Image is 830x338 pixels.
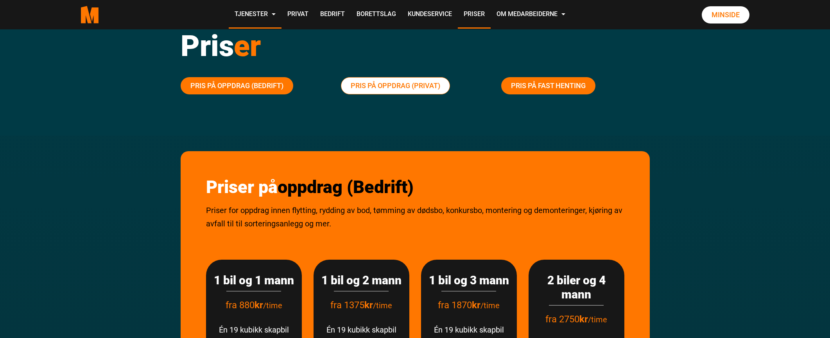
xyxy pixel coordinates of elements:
[281,1,314,29] a: Privat
[278,177,414,197] span: oppdrag (Bedrift)
[536,273,617,302] h3: 2 biler og 4 mann
[206,206,622,228] span: Priser for oppdrag innen flytting, rydding av bod, tømming av dødsbo, konkursbo, montering og dem...
[458,1,491,29] a: Priser
[321,273,402,287] h3: 1 bil og 2 mann
[429,273,509,287] h3: 1 bil og 3 mann
[330,300,373,311] span: fra 1375
[263,301,282,310] span: /time
[321,323,402,336] p: Én 19 kubikk skapbil
[214,323,294,336] p: Én 19 kubikk skapbil
[181,28,650,63] h1: Pris
[229,1,281,29] a: Tjenester
[491,1,571,29] a: Om Medarbeiderne
[351,1,402,29] a: Borettslag
[702,6,749,23] a: Minside
[364,300,373,311] strong: kr
[341,77,450,94] a: Pris på oppdrag (Privat)
[373,301,392,310] span: /time
[545,314,588,325] span: fra 2750
[206,177,624,198] h2: Priser på
[472,300,480,311] strong: kr
[588,315,607,324] span: /time
[402,1,458,29] a: Kundeservice
[579,314,588,325] strong: kr
[234,29,261,63] span: er
[314,1,351,29] a: Bedrift
[438,300,480,311] span: fra 1870
[255,300,263,311] strong: kr
[181,77,293,94] a: Pris på oppdrag (Bedrift)
[480,301,500,310] span: /time
[429,323,509,336] p: Én 19 kubikk skapbil
[214,273,294,287] h3: 1 bil og 1 mann
[501,77,595,94] a: Pris på fast henting
[226,300,263,311] span: fra 880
